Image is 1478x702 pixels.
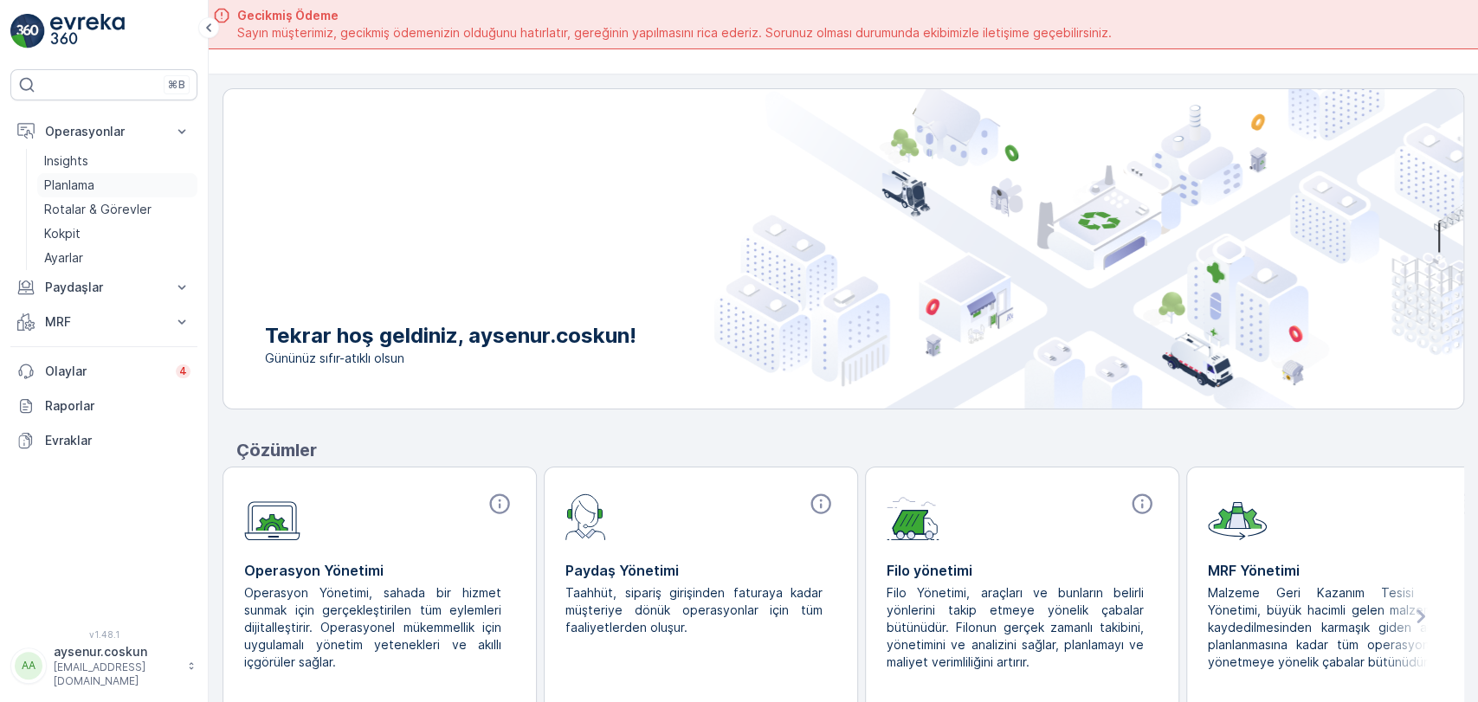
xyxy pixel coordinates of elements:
div: AA [15,652,42,679]
a: Evraklar [10,423,197,458]
button: AAaysenur.coskun[EMAIL_ADDRESS][DOMAIN_NAME] [10,643,197,688]
img: logo [10,14,45,48]
a: Insights [37,149,197,173]
p: [EMAIL_ADDRESS][DOMAIN_NAME] [54,660,178,688]
button: Paydaşlar [10,270,197,305]
span: v 1.48.1 [10,629,197,640]
p: Operasyon Yönetimi [244,560,515,581]
p: Paydaşlar [45,279,163,296]
a: Rotalar & Görevler [37,197,197,222]
img: module-icon [565,492,606,540]
button: MRF [10,305,197,339]
img: module-icon [244,492,300,541]
p: Insights [44,152,88,170]
img: logo_light-DOdMpM7g.png [50,14,125,48]
span: Sayın müşterimiz, gecikmiş ödemenizin olduğunu hatırlatır, gereğinin yapılmasını rica ederiz. Sor... [237,24,1112,42]
p: Paydaş Yönetimi [565,560,836,581]
a: Kokpit [37,222,197,246]
button: Operasyonlar [10,114,197,149]
p: Olaylar [45,363,165,380]
p: Planlama [44,177,94,194]
p: Operasyon Yönetimi, sahada bir hizmet sunmak için gerçekleştirilen tüm eylemleri dijitalleştirir.... [244,584,501,671]
a: Raporlar [10,389,197,423]
p: Tekrar hoş geldiniz, aysenur.coskun! [265,322,636,350]
p: Filo yönetimi [887,560,1158,581]
p: aysenur.coskun [54,643,178,660]
a: Planlama [37,173,197,197]
p: 4 [179,364,187,378]
img: city illustration [714,89,1463,409]
p: Filo Yönetimi, araçları ve bunların belirli yönlerini takip etmeye yönelik çabalar bütünüdür. Fil... [887,584,1144,671]
p: Evraklar [45,432,190,449]
p: MRF [45,313,163,331]
a: Ayarlar [37,246,197,270]
span: Gecikmiş Ödeme [237,7,1112,24]
p: Operasyonlar [45,123,163,140]
p: Ayarlar [44,249,83,267]
p: Taahhüt, sipariş girişinden faturaya kadar müşteriye dönük operasyonlar için tüm faaliyetlerden o... [565,584,823,636]
span: Gününüz sıfır-atıklı olsun [265,350,636,367]
p: Raporlar [45,397,190,415]
p: Kokpit [44,225,81,242]
p: Rotalar & Görevler [44,201,152,218]
p: Çözümler [236,437,1464,463]
img: module-icon [887,492,939,540]
p: ⌘B [168,78,185,92]
a: Olaylar4 [10,354,197,389]
p: Malzeme Geri Kazanım Tesisi (MRF) Yönetimi, büyük hacimli gelen malzemelerin kaydedilmesinden kar... [1208,584,1465,671]
img: module-icon [1208,492,1267,540]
